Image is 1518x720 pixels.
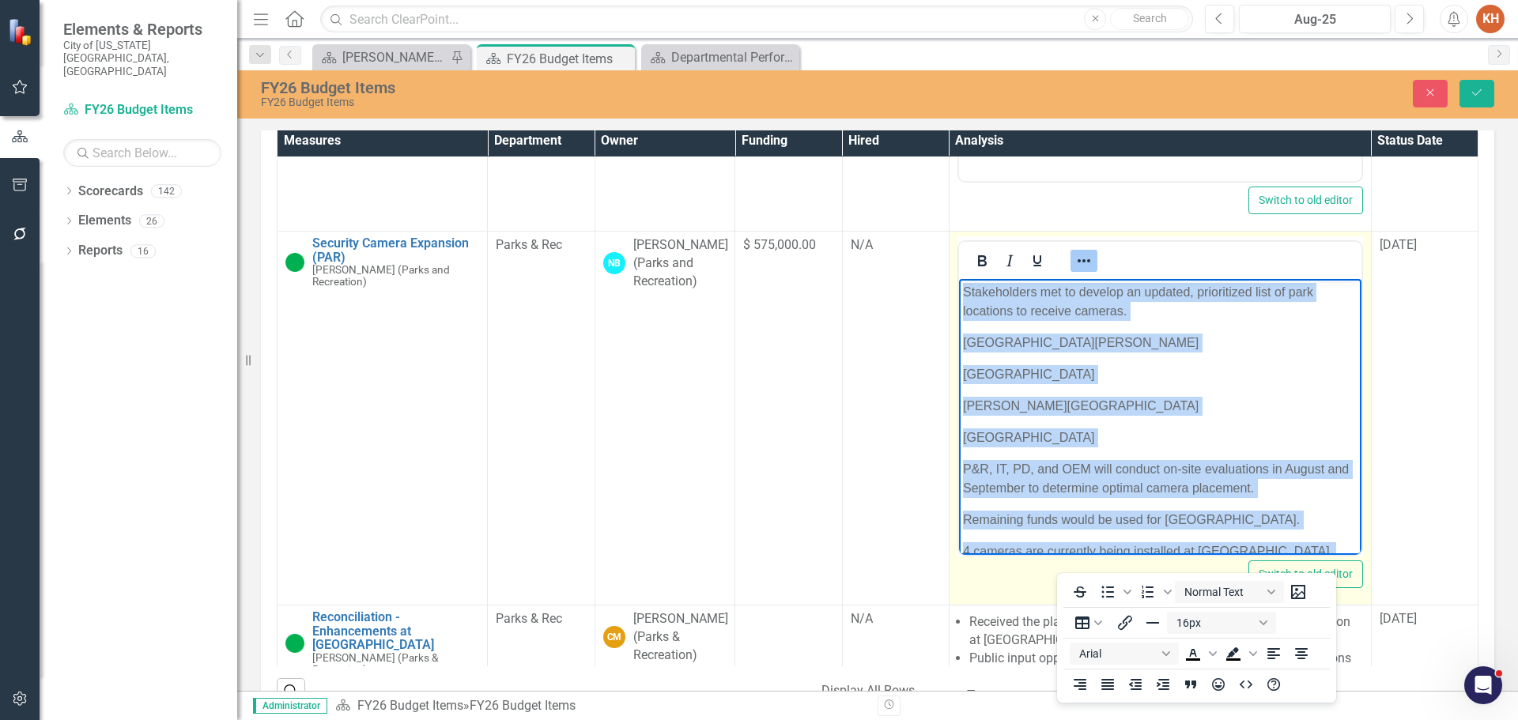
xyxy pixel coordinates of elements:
div: 142 [151,184,182,198]
button: Block Normal Text [1175,581,1284,603]
img: On Target [285,634,304,653]
div: [PERSON_NAME]'s Home [342,47,447,67]
div: Departmental Performance Plans - 3 Columns [671,47,795,67]
div: FY26 Budget Items [261,96,953,108]
button: Align right [1067,673,1093,695]
span: 16px [1176,616,1254,629]
img: ClearPoint Strategy [8,17,36,45]
button: Font Arial [1070,643,1179,665]
iframe: Intercom live chat [1464,666,1502,704]
span: N/A [851,611,873,626]
div: CM [603,626,625,648]
span: Parks & Rec [496,237,562,252]
button: Help [1260,673,1287,695]
div: FY26 Budget Items [470,698,576,713]
button: Switch to old editor [1248,560,1363,588]
a: Reports [78,242,123,260]
li: Additional candidates will be matrixed at the end of this week as necessary. [36,61,398,99]
li: Currently they are in the process of scheduling interviews for nine applicants. [36,23,398,61]
div: Aug-25 [1244,10,1385,29]
small: [PERSON_NAME] (Parks & Recreation) [312,652,479,676]
a: Departmental Performance Plans - 3 Columns [645,47,795,67]
div: [PERSON_NAME] (Parks & Recreation) [633,610,728,665]
a: Security Camera Expansion (PAR) [312,236,479,264]
span: N/A [851,237,873,252]
li: JDC reviews applicants weekly. [36,4,398,23]
button: Strikethrough [1067,581,1093,603]
button: Horizontal line [1139,612,1166,634]
div: Numbered list [1135,581,1174,603]
input: Search Below... [63,139,221,167]
small: [PERSON_NAME] (Parks and Recreation) [312,264,479,288]
div: [PERSON_NAME] (Parks and Recreation) [633,236,728,291]
button: Increase indent [1150,673,1176,695]
a: Reconciliation - Enhancements at [GEOGRAPHIC_DATA] [312,610,479,652]
button: KH [1476,5,1505,33]
button: Reveal or hide additional toolbar items [1071,250,1097,272]
span: [DATE] [1380,611,1417,626]
a: [PERSON_NAME]'s Home [316,47,447,67]
span: Search [1133,12,1167,25]
button: Underline [1024,250,1051,272]
a: Elements [78,212,131,230]
a: Scorecards [78,183,143,201]
li: Public input opportunities through the P&R Website and notifications to the Civic League will beg... [969,650,1363,686]
div: Text color Black [1180,643,1219,665]
a: FY26 Budget Items [63,101,221,119]
button: Font size 16px [1167,612,1276,634]
span: Parks & Rec [496,611,562,626]
iframe: Rich Text Area [959,279,1361,555]
button: HTML Editor [1233,673,1259,695]
button: Align left [1260,643,1287,665]
div: Background color Black [1220,643,1259,665]
span: [DATE] [1380,237,1417,252]
input: Search ClearPoint... [320,6,1193,33]
button: Aug-25 [1239,5,1391,33]
span: Administrator [253,698,327,714]
div: 16 [130,244,156,258]
div: FY26 Budget Items [261,79,953,96]
img: On Target [285,253,304,272]
a: FY26 Budget Items [357,698,463,713]
span: $ 575,000.00 [743,237,816,252]
span: Elements & Reports [63,20,221,39]
button: Justify [1094,673,1121,695]
button: Switch to old editor [1248,187,1363,214]
div: NB [603,252,625,274]
p: 4 cameras are currently being installed at [GEOGRAPHIC_DATA], funded by the department outside of... [4,263,398,301]
span: Arial [1079,647,1157,660]
div: » [335,697,866,715]
div: 26 [139,214,164,228]
small: City of [US_STATE][GEOGRAPHIC_DATA], [GEOGRAPHIC_DATA] [63,39,221,77]
button: Bold [969,250,995,272]
button: Table [1067,612,1111,634]
div: FY26 Budget Items [507,49,631,69]
span: Normal Text [1184,586,1262,598]
div: Bullet list [1094,581,1134,603]
button: Blockquote [1177,673,1204,695]
button: Italic [996,250,1023,272]
button: Emojis [1205,673,1232,695]
button: Align center [1288,643,1315,665]
button: Insert/edit link [1112,612,1138,634]
button: Insert image [1285,581,1312,603]
button: Decrease indent [1122,673,1149,695]
li: Received the plan and price for a new playground and fitness station at [GEOGRAPHIC_DATA]. [969,613,1363,650]
button: Search [1110,8,1189,30]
